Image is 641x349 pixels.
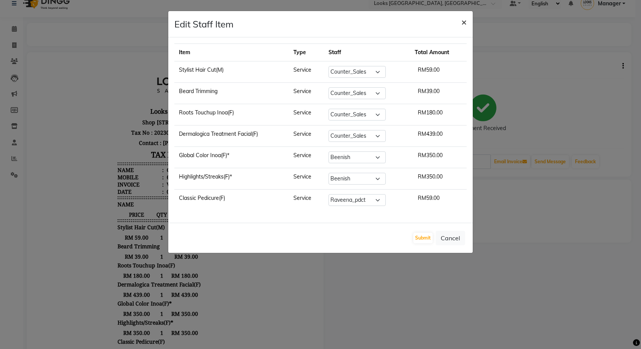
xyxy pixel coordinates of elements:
[134,212,164,219] span: RM 180.00
[169,299,199,306] div: RM 1,476.00
[415,85,443,98] span: RM39.00
[83,78,198,88] p: Contact : [PHONE_NUMBER]
[131,128,160,135] div: 02/10/2025
[83,299,111,306] div: SUBTOTAL
[174,83,289,104] td: Beard Trimming
[121,174,134,181] span: 1
[121,212,134,219] span: 1
[289,168,324,190] td: Service
[289,147,324,168] td: Service
[83,141,100,148] span: NAME
[461,16,467,27] span: ×
[134,231,164,238] span: RM 439.00
[131,121,171,128] div: V/2025-26/1599
[415,149,446,162] span: RM350.00
[83,174,121,181] span: RM 59.00
[415,127,446,140] span: RM439.00
[169,325,199,333] div: RM 1,476.00
[128,121,129,128] span: :
[134,174,164,181] span: RM 59.00
[174,147,289,168] td: Global Color Inoa(F)*
[415,106,446,119] span: RM180.00
[83,269,121,277] span: RM 350.00
[415,63,443,76] span: RM59.00
[174,104,289,125] td: Roots Touchup Inoa(F)
[83,259,139,266] span: Highlights/Streaks(F)*
[174,125,289,147] td: Dermalogica Treatment Facial(F)
[134,269,164,277] span: RM 350.00
[83,68,198,78] p: Tax No : 202301039557 1533477-T
[289,190,324,211] td: Service
[174,168,289,190] td: Highlights/Streaks(F)*
[289,125,324,147] td: Service
[169,308,199,315] div: RM 1,476.00
[121,193,134,200] span: 1
[455,11,473,32] button: Close
[121,288,134,296] span: 1
[413,233,433,243] button: Submit
[83,308,94,315] div: NET
[121,151,134,158] span: QTY
[83,278,130,285] span: Classic Pedicure(F)
[134,151,164,158] span: TOTAL
[128,128,129,135] span: :
[415,170,446,183] span: RM350.00
[128,106,129,114] span: :
[83,334,108,341] div: Payments
[121,231,134,238] span: 1
[289,104,324,125] td: Service
[289,83,324,104] td: Service
[83,183,126,190] span: Beard Trimming
[174,44,289,61] th: Item
[83,88,198,101] h3: TAX INVOICE
[131,114,163,121] div: 6091795943
[83,202,141,209] span: Roots Touchup Inoa(F)
[83,106,129,114] div: Name
[83,151,121,158] span: PRICE
[324,44,410,61] th: Staff
[83,250,121,257] span: RM 350.00
[169,317,199,324] div: RM 1,476.00
[83,114,129,121] div: Mobile
[174,61,289,83] td: Stylist Hair Cut(M)
[83,121,129,128] div: Invoice
[410,44,467,61] th: Total Amount
[83,317,121,324] div: GRAND TOTAL
[83,46,198,57] h3: Looks Salon KUL
[134,250,164,257] span: RM 350.00
[415,191,443,204] span: RM59.00
[134,288,164,296] span: RM 59.00
[83,288,121,296] span: RM 59.00
[83,325,103,333] div: Payable
[289,61,324,83] td: Service
[121,250,134,257] span: 1
[134,193,164,200] span: RM 39.00
[83,221,166,228] span: Dermalogica Treatment Facial(F)
[112,6,169,44] img: file_1744361533197.jpg
[83,57,198,68] p: Shop [STREET_ADDRESS]
[83,193,121,200] span: RM 39.00
[289,44,324,61] th: Type
[174,17,234,31] h4: Edit Staff Item
[83,240,137,247] span: Global Color Inoa(F)*
[83,212,121,219] span: RM 180.00
[83,164,130,171] span: Stylist Hair Cut(M)
[174,190,289,211] td: Classic Pedicure(F)
[121,269,134,277] span: 1
[83,231,121,238] span: RM 439.00
[128,114,129,121] span: :
[436,231,465,245] button: Cancel
[131,106,168,114] div: Gurumoorthy
[83,128,129,135] div: Date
